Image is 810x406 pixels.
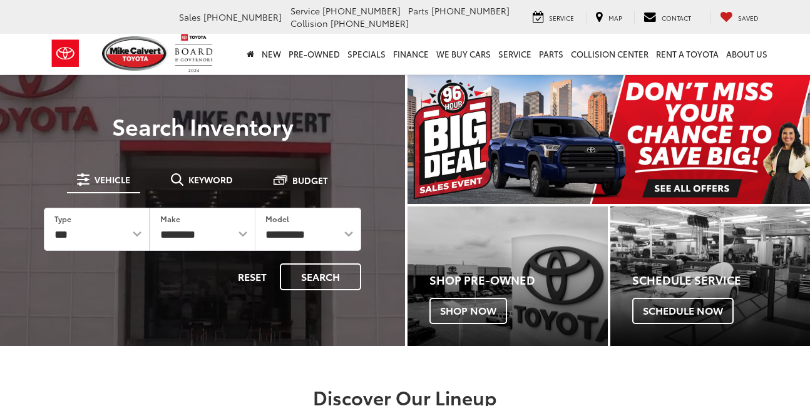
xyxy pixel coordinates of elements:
label: Type [54,213,71,224]
a: About Us [722,34,771,74]
a: Service [523,11,583,24]
a: Specials [344,34,389,74]
a: Finance [389,34,433,74]
span: Service [549,13,574,23]
label: Model [265,213,289,224]
a: WE BUY CARS [433,34,495,74]
span: Budget [292,176,328,185]
a: My Saved Vehicles [710,11,768,24]
button: Search [280,263,361,290]
span: [PHONE_NUMBER] [331,17,409,29]
span: Collision [290,17,328,29]
label: Make [160,213,180,224]
a: Collision Center [567,34,652,74]
a: Home [243,34,258,74]
a: Contact [634,11,700,24]
a: Map [586,11,632,24]
span: Service [290,4,320,17]
span: Vehicle [95,175,130,184]
a: Rent a Toyota [652,34,722,74]
span: Shop Now [429,298,507,324]
a: Service [495,34,535,74]
a: Pre-Owned [285,34,344,74]
span: [PHONE_NUMBER] [431,4,510,17]
a: New [258,34,285,74]
span: Saved [738,13,759,23]
h3: Search Inventory [26,113,379,138]
span: Keyword [188,175,233,184]
span: Contact [662,13,691,23]
a: Parts [535,34,567,74]
span: Sales [179,11,201,23]
img: Mike Calvert Toyota [102,36,168,71]
span: Parts [408,4,429,17]
img: Big Deal Sales Event [408,75,810,204]
h4: Shop Pre-Owned [429,274,608,287]
section: Carousel section with vehicle pictures - may contain disclaimers. [408,75,810,204]
span: Map [608,13,622,23]
img: Toyota [42,33,89,74]
span: [PHONE_NUMBER] [203,11,282,23]
a: Shop Pre-Owned Shop Now [408,206,608,347]
div: carousel slide number 1 of 1 [408,75,810,204]
div: Toyota [408,206,608,347]
button: Reset [227,263,277,290]
span: Schedule Now [632,298,734,324]
span: [PHONE_NUMBER] [322,4,401,17]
